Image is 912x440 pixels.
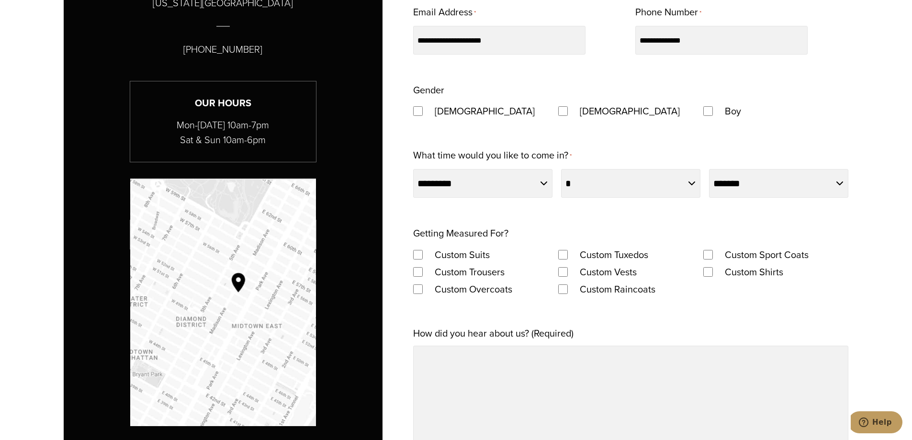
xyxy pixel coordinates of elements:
[413,225,508,242] legend: Getting Measured For?
[413,325,574,342] label: How did you hear about us? (Required)
[570,281,665,298] label: Custom Raincoats
[413,3,476,22] label: Email Address
[425,102,544,120] label: [DEMOGRAPHIC_DATA]
[130,96,316,111] h3: Our Hours
[570,263,646,281] label: Custom Vests
[715,263,793,281] label: Custom Shirts
[715,246,818,263] label: Custom Sport Coats
[413,147,572,165] label: What time would you like to come in?
[130,179,316,426] img: Google map with pin showing Alan David location at Madison Avenue & 53rd Street NY
[413,81,444,99] legend: Gender
[130,179,316,426] a: Map to Alan David Custom
[851,411,902,435] iframe: Opens a widget where you can chat to one of our agents
[425,246,499,263] label: Custom Suits
[425,281,522,298] label: Custom Overcoats
[130,118,316,147] p: Mon-[DATE] 10am-7pm Sat & Sun 10am-6pm
[425,263,514,281] label: Custom Trousers
[715,102,751,120] label: Boy
[635,3,701,22] label: Phone Number
[183,42,262,57] p: [PHONE_NUMBER]
[570,102,689,120] label: [DEMOGRAPHIC_DATA]
[570,246,658,263] label: Custom Tuxedos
